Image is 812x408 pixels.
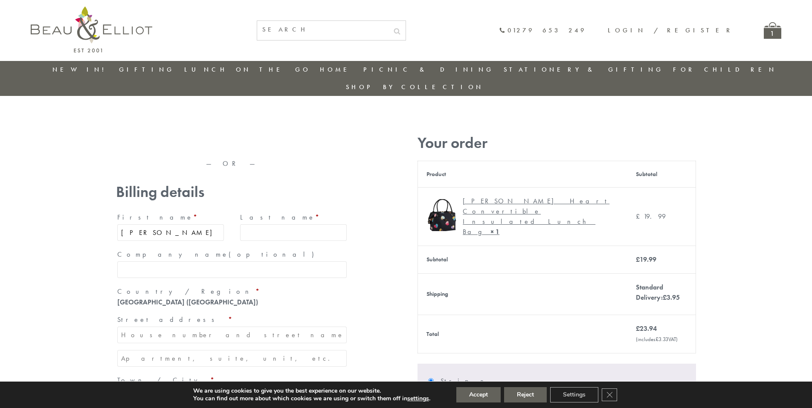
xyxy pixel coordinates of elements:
[636,336,678,343] small: (includes VAT)
[463,196,612,237] div: [PERSON_NAME] Heart Convertible Insulated Lunch Bag
[550,387,598,402] button: Settings
[636,212,666,221] bdi: 19.99
[320,65,354,74] a: Home
[229,250,319,259] span: (optional)
[636,212,644,221] span: £
[441,374,685,388] label: Stripe
[490,227,499,236] strong: × 1
[602,388,617,401] button: Close GDPR Cookie Banner
[193,395,430,402] p: You can find out more about which cookies we are using or switch them off in .
[193,387,430,395] p: We are using cookies to give you the best experience on our website.
[117,350,347,367] input: Apartment, suite, unit, etc. (optional)
[418,161,627,187] th: Product
[663,293,667,302] span: £
[346,83,484,91] a: Shop by collection
[117,298,258,307] strong: [GEOGRAPHIC_DATA] ([GEOGRAPHIC_DATA])
[240,211,347,224] label: Last name
[257,21,389,38] input: SEARCH
[418,246,627,273] th: Subtotal
[636,324,657,333] bdi: 23.94
[426,199,458,231] img: Emily convertible lunch bag
[407,395,429,402] button: settings
[636,255,656,264] bdi: 19.99
[608,26,734,35] a: Login / Register
[117,327,347,343] input: House number and street name
[655,336,668,343] span: 3.33
[117,211,224,224] label: First name
[119,65,174,74] a: Gifting
[117,373,347,387] label: Town / City
[418,273,627,315] th: Shipping
[52,65,110,74] a: New in!
[117,248,347,261] label: Company name
[184,65,310,74] a: Lunch On The Go
[636,324,640,333] span: £
[418,315,627,353] th: Total
[116,160,348,168] p: — OR —
[116,183,348,201] h3: Billing details
[764,22,781,39] a: 1
[636,255,640,264] span: £
[114,131,350,151] iframe: Secure express checkout frame
[456,387,501,402] button: Accept
[636,283,680,302] label: Standard Delivery:
[663,293,680,302] bdi: 3.95
[418,134,696,152] h3: Your order
[117,313,347,327] label: Street address
[655,336,658,343] span: £
[499,27,586,34] a: 01279 653 249
[31,6,152,52] img: logo
[117,285,347,298] label: Country / Region
[504,387,547,402] button: Reject
[627,161,696,187] th: Subtotal
[504,65,664,74] a: Stationery & Gifting
[673,65,777,74] a: For Children
[426,196,619,237] a: Emily convertible lunch bag [PERSON_NAME] Heart Convertible Insulated Lunch Bag× 1
[363,65,494,74] a: Picnic & Dining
